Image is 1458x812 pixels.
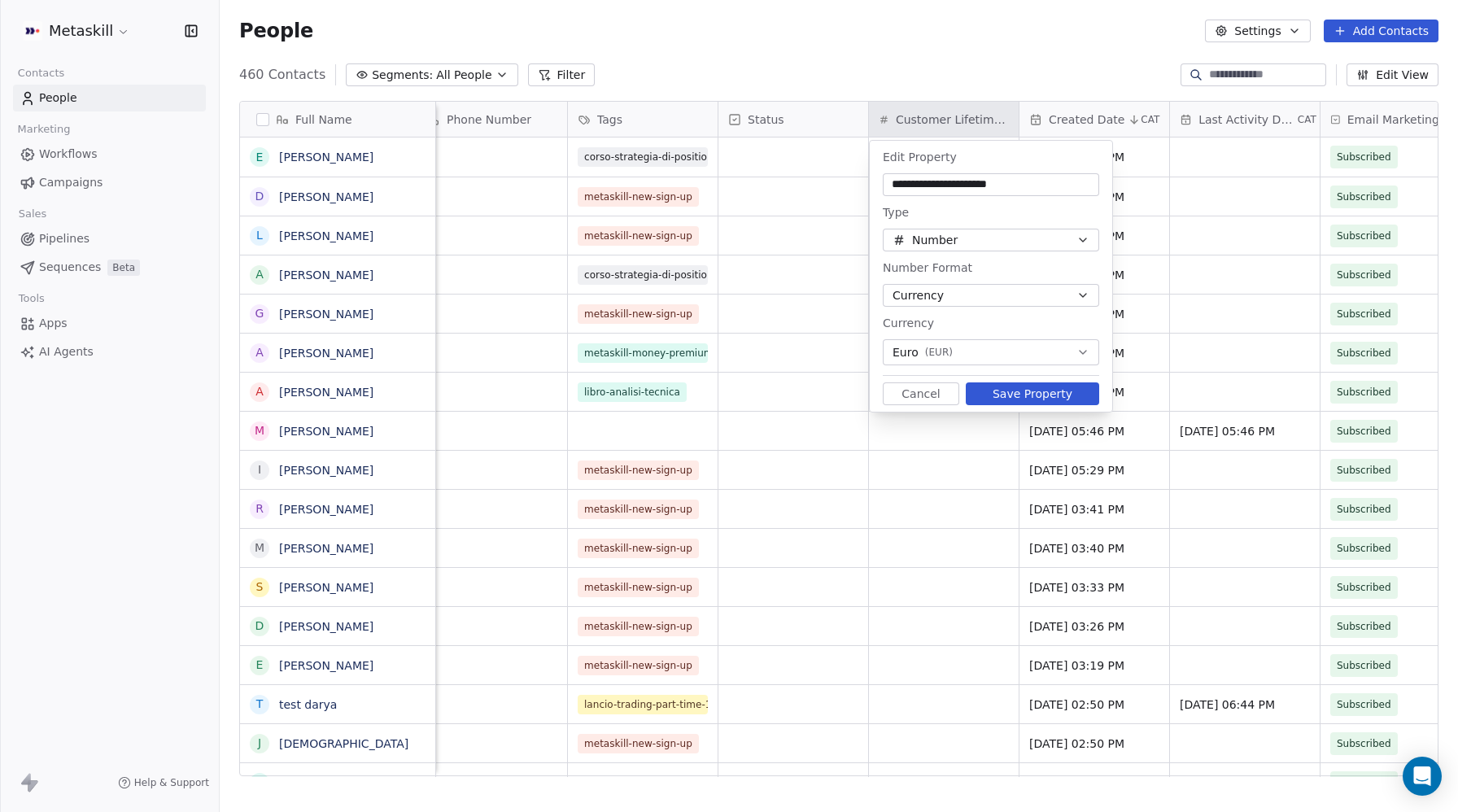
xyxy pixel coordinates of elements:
button: Save Property [966,382,1099,405]
span: Currency [883,317,934,330]
button: Cancel [883,382,959,405]
span: Currency [893,287,944,304]
button: Number [883,229,1099,251]
span: Number Format [883,261,972,274]
span: Type [883,206,909,219]
span: Number [912,232,958,249]
button: Euro(EUR) [883,339,1099,365]
span: ( EUR ) [925,346,953,359]
span: Edit Property [883,151,957,164]
span: Euro [893,344,919,361]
